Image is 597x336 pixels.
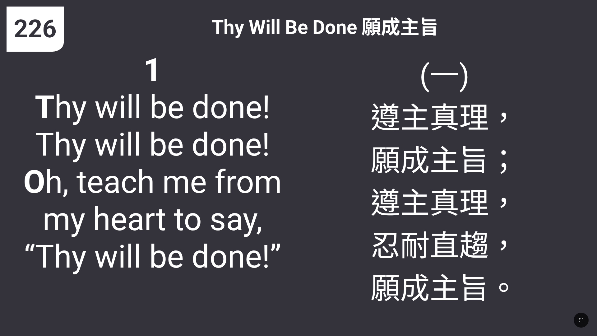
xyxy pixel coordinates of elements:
[371,51,518,307] span: (一) 遵主真理， 願成主旨； 遵主真理， 忍耐直趨， 願成主旨。
[13,51,292,275] span: hy will be done! Thy will be done! h, teach me from my heart to say, “Thy will be done!”
[23,163,45,201] b: O
[14,14,57,44] span: 226
[35,89,54,126] b: T
[212,12,439,40] span: Thy Will Be Done 願成主旨
[143,51,162,89] b: 1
